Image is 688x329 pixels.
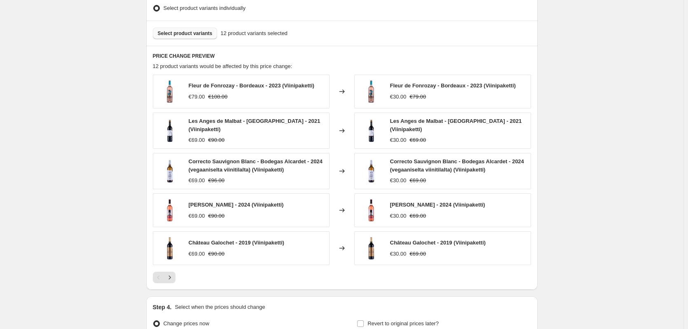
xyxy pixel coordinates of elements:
span: Change prices now [164,320,209,327]
strike: €69.00 [410,176,426,185]
strike: €90.00 [208,212,225,220]
span: Les Anges de Malbat - [GEOGRAPHIC_DATA] - 2021 (Viinipaketti) [189,118,321,132]
div: €30.00 [390,176,407,185]
span: Fleur de Fonrozay - Bordeaux - 2023 (Viinipaketti) [189,82,314,89]
span: Château Galochet - 2019 (Viinipaketti) [390,240,486,246]
img: BaronDeTuris_2024_vh0142_80x.jpg [359,198,384,223]
strike: €90.00 [208,136,225,144]
span: 12 product variants would be affected by this price change: [153,63,293,69]
strike: €108.00 [208,93,227,101]
span: [PERSON_NAME] - 2024 (Viinipaketti) [189,202,284,208]
img: BaronDeTuris_2024_vh0142_80x.jpg [157,198,182,223]
strike: €69.00 [410,250,426,258]
strike: €69.00 [410,136,426,144]
div: €69.00 [189,212,205,220]
div: €79.00 [189,93,205,101]
span: Fleur de Fonrozay - Bordeaux - 2023 (Viinipaketti) [390,82,516,89]
strike: €90.00 [208,250,225,258]
div: €69.00 [189,176,205,185]
button: Next [164,272,176,283]
div: €69.00 [189,136,205,144]
img: FleurdeFonrozay-Bordeaux-2023_vh0200_80x.jpg [359,79,384,104]
span: [PERSON_NAME] - 2024 (Viinipaketti) [390,202,485,208]
img: CorrectoSauvignonBlanc-BodegasAlcardet-2023_fraveganskvingaard__vh0173_80x.jpg [157,159,182,183]
span: Correcto Sauvignon Blanc - Bodegas Alcardet - 2024 (vegaaniselta viinitilalta) (Viinipaketti) [390,158,524,173]
img: FleurdeFonrozay-Bordeaux-2023_vh0200_80x.jpg [157,79,182,104]
span: Les Anges de Malbat - [GEOGRAPHIC_DATA] - 2021 (Viinipaketti) [390,118,522,132]
span: 12 product variants selected [220,29,288,38]
span: Select product variants [158,30,213,37]
div: €69.00 [189,250,205,258]
span: Château Galochet - 2019 (Viinipaketti) [189,240,284,246]
h6: PRICE CHANGE PREVIEW [153,53,531,59]
nav: Pagination [153,272,176,283]
p: Select when the prices should change [175,303,265,311]
h2: Step 4. [153,303,172,311]
button: Select product variants [153,28,218,39]
div: €30.00 [390,136,407,144]
img: CorrectoSauvignonBlanc-BodegasAlcardet-2023_fraveganskvingaard__vh0173_80x.jpg [359,159,384,183]
strike: €96.00 [208,176,225,185]
div: €30.00 [390,250,407,258]
img: ChateauGalochet-2019_100002_80x.jpg [157,236,182,261]
div: €30.00 [390,212,407,220]
span: Revert to original prices later? [367,320,439,327]
div: €30.00 [390,93,407,101]
img: LesAngesdeMalbat_Bordeaux_franskroedvin_2021_vh0222_80x.jpg [359,118,384,143]
img: ChateauGalochet-2019_100002_80x.jpg [359,236,384,261]
span: Select product variants individually [164,5,246,11]
img: LesAngesdeMalbat_Bordeaux_franskroedvin_2021_vh0222_80x.jpg [157,118,182,143]
strike: €69.00 [410,212,426,220]
strike: €79.00 [410,93,426,101]
span: Correcto Sauvignon Blanc - Bodegas Alcardet - 2024 (vegaaniselta viinitilalta) (Viinipaketti) [189,158,323,173]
